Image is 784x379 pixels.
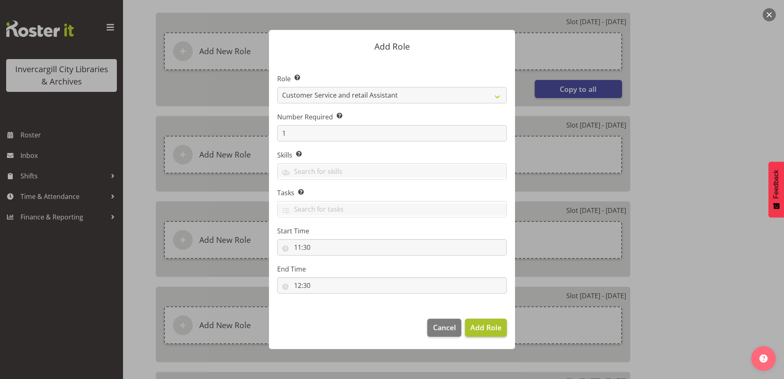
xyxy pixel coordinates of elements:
span: Add Role [470,322,501,332]
label: Role [277,74,507,84]
span: Feedback [773,170,780,199]
label: Number Required [277,112,507,122]
button: Cancel [427,319,461,337]
label: Start Time [277,226,507,236]
input: Click to select... [277,277,507,294]
img: help-xxl-2.png [759,354,768,363]
span: Cancel [433,322,456,333]
label: Tasks [277,188,507,198]
input: Search for tasks [278,203,506,216]
p: Add Role [277,42,507,51]
button: Add Role [465,319,507,337]
label: Skills [277,150,507,160]
input: Click to select... [277,239,507,256]
button: Feedback - Show survey [768,162,784,217]
label: End Time [277,264,507,274]
input: Search for skills [278,165,506,178]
